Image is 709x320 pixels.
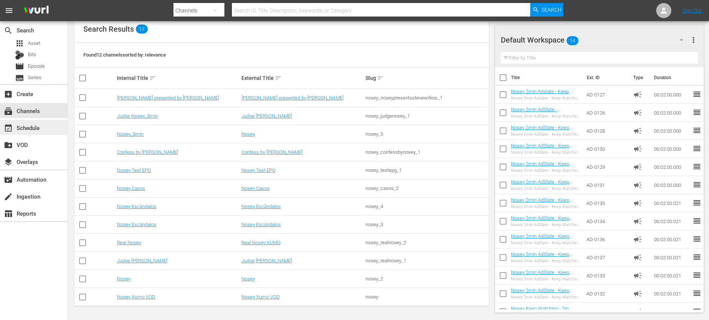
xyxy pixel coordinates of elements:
[651,248,692,266] td: 00:02:00.021
[365,258,488,263] div: nosey_realnosey_1
[583,266,631,285] td: AD-0133
[15,73,24,83] span: Series
[275,75,282,81] span: sort
[117,276,130,282] a: Nosey
[633,108,642,117] span: Ad
[28,74,41,81] span: Series
[633,289,642,298] span: Ad
[651,122,692,140] td: 00:02:00.000
[377,75,384,81] span: sort
[117,240,141,245] a: Real Nosey
[241,95,344,101] a: [PERSON_NAME] presented by [PERSON_NAME]
[689,35,698,44] span: more_vert
[511,179,577,196] a: Nosey 2min AdSlate - Keep Watching - SW-18157, JS-0189 TEST non-Roku
[651,266,692,285] td: 00:02:00.021
[136,24,148,34] span: 12
[15,51,24,60] div: Bits
[365,294,488,300] div: nosey
[633,126,642,135] span: Ad
[651,285,692,303] td: 00:02:00.021
[241,222,281,227] a: Nosey Escándalos
[583,122,631,140] td: AD-0128
[651,104,692,122] td: 00:02:00.000
[511,233,580,256] a: Nosey 2min AdSlate - Keep Watching - Nosey_2min_AdSlate_MS-1777_MS-1715 - TEST non-Roku
[4,158,13,167] span: Overlays
[651,176,692,194] td: 00:02:00.000
[241,185,270,191] a: Nosey Casos
[83,24,134,34] span: Search Results
[5,6,14,15] span: menu
[365,185,488,191] div: nosey_casos_2
[511,215,580,238] a: Nosey 2min AdSlate - Keep Watching - Nosey_2min_AdSlate_JS-1797_MS-1708 - TEST non-Roku
[365,113,488,119] div: nosey_judgenosey_1
[583,285,631,303] td: AD-0132
[365,240,488,245] div: nosey_realnosey_2
[28,63,45,70] span: Episode
[511,168,580,173] div: Nosey 2min AdSlate - Keep Watching - JS-1901 TEST non-Roku
[511,186,580,191] div: Nosey 2min AdSlate - Keep Watching - SW-18157, JS-0189 TEST non-Roku
[241,73,364,83] div: External Title
[633,235,642,244] span: Ad
[4,124,13,133] span: Schedule
[692,126,701,135] span: reorder
[692,90,701,99] span: reorder
[365,131,488,137] div: nosey_5
[501,29,690,51] div: Default Workspace
[542,3,562,17] span: Search
[651,194,692,212] td: 00:02:00.021
[511,240,580,245] div: Nosey 2min AdSlate - Keep Watching - Nosey_2min_AdSlate_MS-1777_MS-1715 - TEST non-Roku
[511,251,572,280] a: Nosey 2min AdSlate - Keep Watching - Nosey_2min_AdSlate_SW-17115_MS-1736 - TEST non-Roku
[511,114,580,119] div: Nosey 2min AdSlate - Keep Watching - JS-1776 TEST non-Roku
[511,150,580,155] div: Nosey 2min AdSlate - Keep Watching - JS-1901, SW-0632, JS-1906 TEST non-Roku
[583,140,631,158] td: AD-0130
[692,289,701,298] span: reorder
[15,62,24,71] span: Episode
[649,67,695,88] th: Duration
[692,216,701,225] span: reorder
[692,180,701,189] span: reorder
[583,194,631,212] td: AD-0135
[365,149,488,155] div: nosey_confessbynosey_1
[633,271,642,280] span: Ad
[511,269,572,298] a: Nosey 2min AdSlate - Keep Watching - Nosey_2min_AdSlate_SW-17130_MS-1727 - TEST non-Roku
[117,113,158,119] a: Judge Nosey_8min
[28,40,40,47] span: Asset
[633,181,642,190] span: Ad
[651,230,692,248] td: 00:02:00.021
[365,222,488,227] div: nosey_3
[4,192,13,201] span: Ingestion
[365,95,488,101] div: nosey_noseypresentsstevewilkos_1
[692,307,701,316] span: reorder
[511,222,580,227] div: Nosey 2min AdSlate - Keep Watching - Nosey_2min_AdSlate_JS-1797_MS-1708 - TEST non-Roku
[633,217,642,226] span: Ad
[511,295,580,300] div: Nosey 2min AdSlate - Keep Watching - Nosey_2min_AdSlate_SW-17131_MS-1712 - TEST non-Roku
[682,8,702,14] a: Sign Out
[28,51,36,58] span: Bits
[117,95,219,101] a: [PERSON_NAME] presented by [PERSON_NAME]
[511,125,576,142] a: Nosey 2min AdSlate - Keep Watching - JS-1855 TEST non-Roku
[4,175,13,184] span: Automation
[117,73,239,83] div: Internal Title
[511,89,577,106] a: Nosey 2min Adslate - Keep Watching - JS-0196, SW-17157 TEST non-Roku
[582,67,629,88] th: Ext. ID
[511,67,582,88] th: Title
[530,3,563,17] button: Search
[117,204,157,209] a: Nosey Escândalos
[15,39,24,48] span: Asset
[4,141,13,150] span: VOD
[689,31,698,49] button: more_vert
[117,131,144,137] a: Nosey_8min
[511,132,580,137] div: Nosey 2min AdSlate - Keep Watching - JS-1855 TEST non-Roku
[633,162,642,171] span: Ad
[511,197,580,220] a: Nosey 2min AdSlate - Keep Watching - Nosey_2min_ADSlate_JS-1795_MS-1736 - TEST non-Roku
[365,73,488,83] div: Slug
[583,86,631,104] td: AD-0127
[566,33,579,49] span: 14
[511,107,577,124] a: Nosey 2min AdSlate - KeepWatching - JS-1776 TEST non-Roku
[241,167,276,173] a: Nosey Test EPG
[241,204,281,209] a: Nosey Escândalos
[692,234,701,243] span: reorder
[83,52,166,58] span: Found 12 channels sorted by: relevance
[511,204,580,209] div: Nosey 2min AdSlate - Keep Watching - Nosey_2min_ADSlate_JS-1795_MS-1736 - TEST non-Roku
[651,86,692,104] td: 00:02:00.000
